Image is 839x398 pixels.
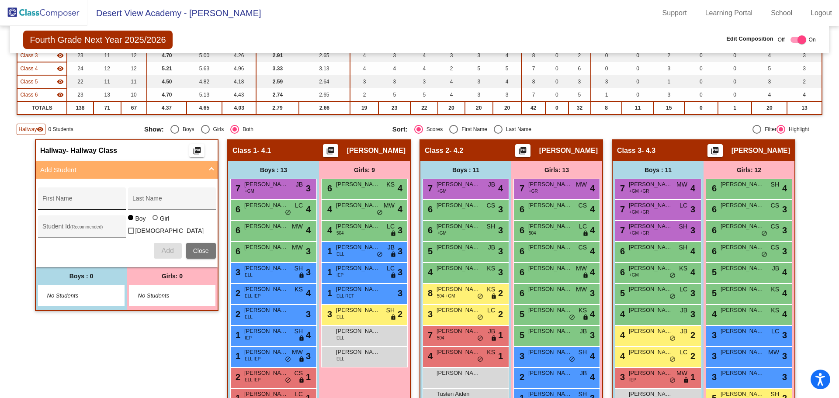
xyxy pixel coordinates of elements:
[752,88,787,101] td: 4
[569,101,591,114] td: 32
[641,146,655,155] span: - 4.3
[787,75,822,88] td: 2
[710,146,720,159] mat-icon: picture_as_pdf
[410,88,438,101] td: 5
[392,125,634,134] mat-radio-group: Select an option
[147,49,186,62] td: 4.70
[629,243,673,252] span: [PERSON_NAME]
[147,101,186,114] td: 4.37
[306,224,311,237] span: 4
[718,49,752,62] td: 0
[622,88,654,101] td: 0
[336,230,344,236] span: 504
[622,75,654,88] td: 0
[256,101,299,114] td: 2.79
[528,201,572,210] span: [PERSON_NAME]
[306,245,311,258] span: 3
[67,75,94,88] td: 22
[721,243,764,252] span: [PERSON_NAME]
[654,101,684,114] td: 15
[121,62,147,75] td: 12
[17,49,67,62] td: Tiffany Hublard - 4.3
[57,65,64,72] mat-icon: visibility
[299,75,350,88] td: 2.64
[398,224,402,237] span: 3
[256,88,299,101] td: 2.74
[420,161,511,179] div: Boys : 11
[193,247,209,254] span: Close
[618,225,625,235] span: 7
[306,182,311,195] span: 3
[465,75,493,88] td: 3
[410,62,438,75] td: 4
[437,243,480,252] span: [PERSON_NAME]
[515,144,530,157] button: Print Students Details
[545,88,569,101] td: 0
[654,75,684,88] td: 1
[487,201,495,210] span: CS
[36,161,218,179] mat-expansion-panel-header: Add Student
[629,222,673,231] span: [PERSON_NAME]
[256,62,299,75] td: 3.33
[710,204,717,214] span: 6
[690,245,695,258] span: 4
[545,49,569,62] td: 0
[654,88,684,101] td: 3
[228,161,319,179] div: Boys : 13
[256,75,299,88] td: 2.59
[244,180,288,189] span: [PERSON_NAME]
[40,146,66,155] span: Hallway
[785,125,809,133] div: Highlight
[569,75,591,88] td: 3
[319,161,410,179] div: Girls: 9
[761,125,777,133] div: Filter
[690,224,695,237] span: 3
[629,201,673,210] span: [PERSON_NAME]
[591,62,622,75] td: 0
[179,125,194,133] div: Boys
[325,204,332,214] span: 4
[569,62,591,75] td: 6
[233,246,240,256] span: 6
[135,225,204,236] span: [DEMOGRAPHIC_DATA]
[325,183,332,193] span: 6
[679,222,687,231] span: SH
[465,49,493,62] td: 3
[493,62,521,75] td: 5
[189,144,205,157] button: Print Students Details
[487,222,495,231] span: SH
[590,224,595,237] span: 4
[488,180,495,189] span: JB
[721,180,764,189] span: [PERSON_NAME]
[521,101,545,114] td: 42
[292,222,303,231] span: MW
[296,180,303,189] span: JB
[782,203,787,216] span: 3
[121,75,147,88] td: 11
[67,88,94,101] td: 23
[752,75,787,88] td: 3
[618,204,625,214] span: 7
[684,49,718,62] td: 0
[591,75,622,88] td: 3
[187,88,222,101] td: 5.13
[257,146,271,155] span: - 4.1
[493,49,521,62] td: 4
[36,179,218,267] div: Add Student
[617,146,641,155] span: Class 3
[521,88,545,101] td: 7
[676,180,687,189] span: MW
[378,62,410,75] td: 4
[378,88,410,101] td: 5
[423,125,443,133] div: Scores
[336,243,380,252] span: [PERSON_NAME]
[377,209,383,216] span: do_not_disturb_alt
[187,49,222,62] td: 5.00
[325,146,336,159] mat-icon: picture_as_pdf
[292,243,303,252] span: MW
[426,204,433,214] span: 6
[299,49,350,62] td: 2.65
[629,180,673,189] span: [PERSON_NAME]
[809,36,816,44] span: On
[387,222,395,231] span: LC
